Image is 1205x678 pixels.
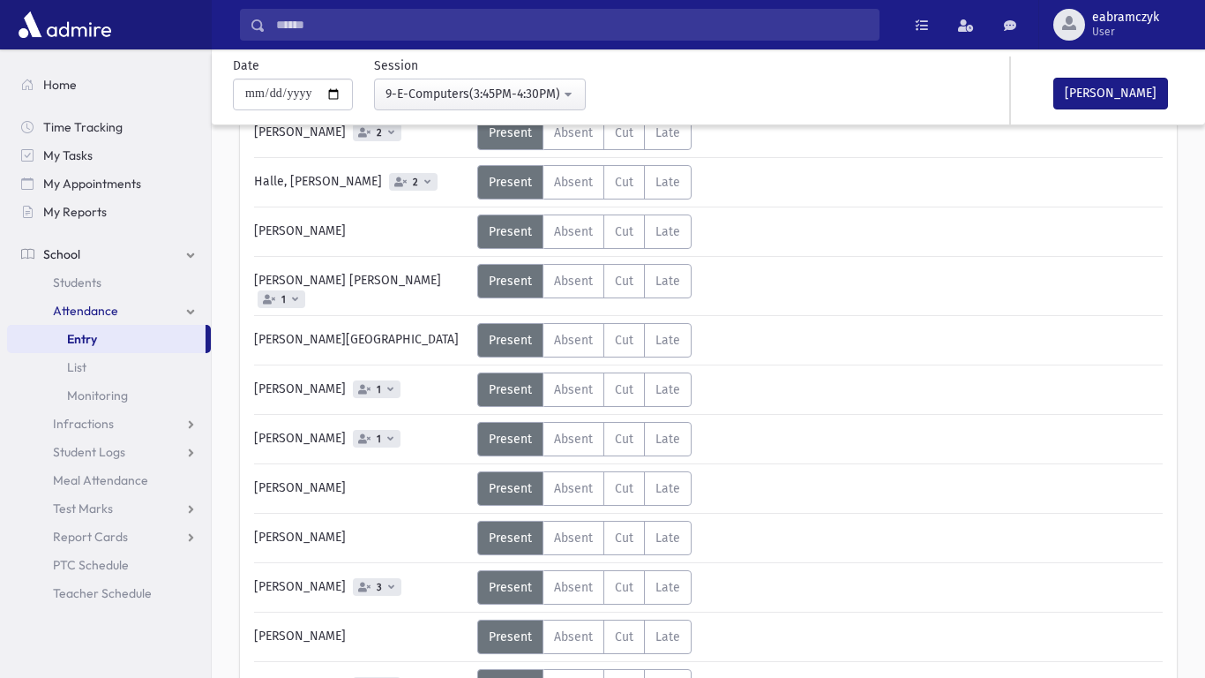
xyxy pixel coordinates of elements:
[67,388,128,403] span: Monitoring
[245,215,477,249] div: [PERSON_NAME]
[477,570,692,605] div: AttTypes
[655,531,680,546] span: Late
[477,116,692,150] div: AttTypes
[477,215,692,249] div: AttTypes
[245,264,477,308] div: [PERSON_NAME] [PERSON_NAME]
[14,7,116,42] img: AdmirePro
[655,125,680,140] span: Late
[7,579,211,607] a: Teacher Schedule
[489,224,532,239] span: Present
[7,141,211,169] a: My Tasks
[53,529,128,545] span: Report Cards
[43,77,77,93] span: Home
[554,629,593,644] span: Absent
[43,204,107,220] span: My Reports
[7,494,211,523] a: Test Marks
[7,268,211,297] a: Students
[53,303,118,319] span: Attendance
[278,294,289,305] span: 1
[43,147,93,163] span: My Tasks
[615,481,633,496] span: Cut
[245,521,477,555] div: [PERSON_NAME]
[489,274,532,289] span: Present
[554,481,593,496] span: Absent
[43,246,80,262] span: School
[655,274,680,289] span: Late
[615,580,633,595] span: Cut
[1053,78,1168,109] button: [PERSON_NAME]
[53,444,125,460] span: Student Logs
[7,353,211,381] a: List
[43,176,141,192] span: My Appointments
[489,629,532,644] span: Present
[655,382,680,397] span: Late
[655,333,680,348] span: Late
[615,175,633,190] span: Cut
[615,274,633,289] span: Cut
[554,580,593,595] span: Absent
[655,432,680,447] span: Late
[266,9,879,41] input: Search
[245,471,477,506] div: [PERSON_NAME]
[7,113,211,141] a: Time Tracking
[489,333,532,348] span: Present
[655,580,680,595] span: Late
[53,275,101,290] span: Students
[477,323,692,358] div: AttTypes
[554,175,593,190] span: Absent
[373,582,385,593] span: 3
[7,523,211,551] a: Report Cards
[489,382,532,397] span: Present
[489,580,532,595] span: Present
[489,125,532,140] span: Present
[615,333,633,348] span: Cut
[245,373,477,407] div: [PERSON_NAME]
[7,381,211,410] a: Monitoring
[53,585,152,601] span: Teacher Schedule
[554,274,593,289] span: Absent
[245,116,477,150] div: [PERSON_NAME]
[477,471,692,506] div: AttTypes
[7,325,206,353] a: Entry
[554,333,593,348] span: Absent
[7,551,211,579] a: PTC Schedule
[655,175,680,190] span: Late
[373,433,385,445] span: 1
[7,466,211,494] a: Meal Attendance
[43,119,123,135] span: Time Tracking
[67,359,86,375] span: List
[245,165,477,200] div: Halle, [PERSON_NAME]
[245,323,477,358] div: [PERSON_NAME][GEOGRAPHIC_DATA]
[655,481,680,496] span: Late
[615,224,633,239] span: Cut
[477,264,692,298] div: AttTypes
[554,531,593,546] span: Absent
[245,620,477,654] div: [PERSON_NAME]
[477,373,692,407] div: AttTypes
[7,169,211,198] a: My Appointments
[554,432,593,447] span: Absent
[53,472,148,488] span: Meal Attendance
[385,85,560,103] div: 9-E-Computers(3:45PM-4:30PM)
[489,175,532,190] span: Present
[477,620,692,654] div: AttTypes
[477,422,692,456] div: AttTypes
[1092,11,1159,25] span: eabramczyk
[245,570,477,605] div: [PERSON_NAME]
[7,410,211,438] a: Infractions
[477,165,692,200] div: AttTypes
[373,127,385,139] span: 2
[7,297,211,325] a: Attendance
[554,382,593,397] span: Absent
[615,432,633,447] span: Cut
[554,224,593,239] span: Absent
[374,79,586,110] button: 9-E-Computers(3:45PM-4:30PM)
[409,177,422,188] span: 2
[53,416,114,432] span: Infractions
[233,56,259,75] label: Date
[489,531,532,546] span: Present
[53,501,113,516] span: Test Marks
[655,224,680,239] span: Late
[245,422,477,456] div: [PERSON_NAME]
[7,198,211,226] a: My Reports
